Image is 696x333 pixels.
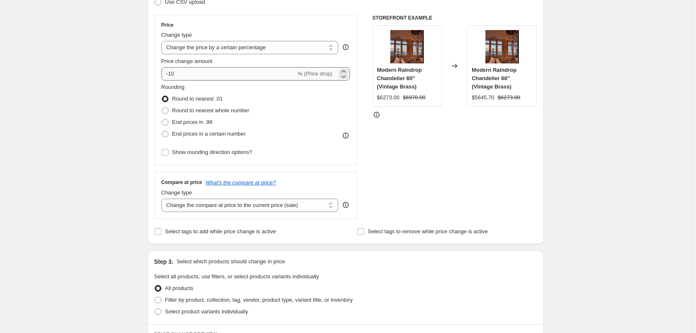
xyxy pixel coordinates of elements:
[154,273,319,280] span: Select all products, use filters, or select products variants individually
[154,257,173,266] h2: Step 3.
[472,93,494,102] div: $5645.70
[172,149,252,155] span: Show rounding direction options?
[161,32,192,38] span: Change type
[368,228,488,235] span: Select tags to remove while price change is active
[372,15,537,21] h6: STOREFRONT EXAMPLE
[298,71,332,77] span: % (Price drop)
[377,93,400,102] div: $6273.00
[176,257,285,266] p: Select which products should change in price
[161,189,192,196] span: Change type
[165,297,353,303] span: Filter by product, collection, tag, vendor, product type, variant title, or inventory
[161,67,296,81] input: -15
[498,93,520,102] strike: $6273.00
[165,285,193,291] span: All products
[485,30,519,63] img: 20230621145250_80x.jpg
[161,84,185,90] span: Rounding
[172,131,246,137] span: End prices in a certain number
[161,22,173,28] h3: Price
[161,179,202,186] h3: Compare at price
[472,67,517,90] span: Modern Raindrop Chandelier 60" (Vintage Brass)
[377,67,422,90] span: Modern Raindrop Chandelier 60" (Vintage Brass)
[172,119,213,125] span: End prices in .99
[161,58,213,64] span: Price change amount
[342,43,350,51] div: help
[172,107,249,114] span: Round to nearest whole number
[206,179,276,186] button: What's the compare at price?
[390,30,424,63] img: 20230621145250_80x.jpg
[342,201,350,209] div: help
[172,96,223,102] span: Round to nearest .01
[165,308,248,315] span: Select product variants individually
[165,228,276,235] span: Select tags to add while price change is active
[403,93,425,102] strike: $6970.00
